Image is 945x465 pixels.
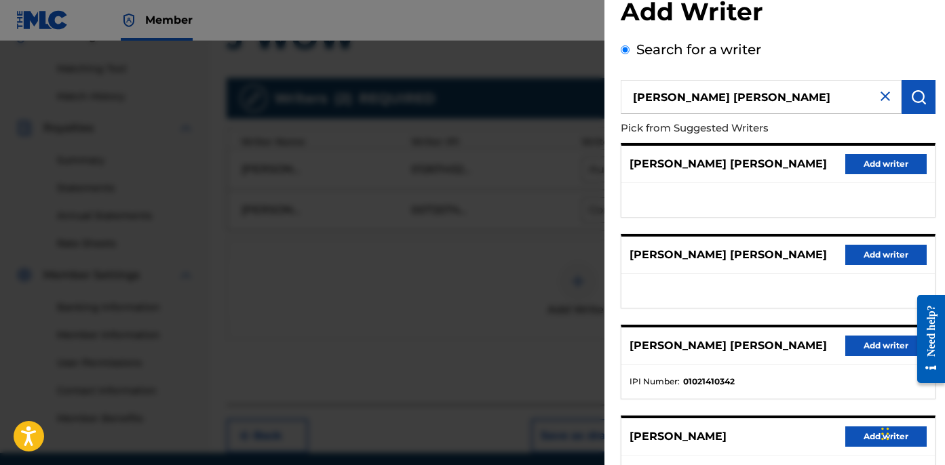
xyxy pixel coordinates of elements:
[636,41,761,58] label: Search for a writer
[845,426,927,447] button: Add writer
[630,247,827,263] p: [PERSON_NAME] [PERSON_NAME]
[877,88,893,104] img: close
[910,89,927,105] img: Search Works
[121,12,137,28] img: Top Rightsholder
[16,10,69,30] img: MLC Logo
[845,154,927,174] button: Add writer
[877,400,945,465] iframe: Chat Widget
[907,284,945,393] iframe: Resource Center
[630,338,827,354] p: [PERSON_NAME] [PERSON_NAME]
[145,12,193,28] span: Member
[845,336,927,356] button: Add writer
[630,156,827,172] p: [PERSON_NAME] [PERSON_NAME]
[881,413,889,454] div: Drag
[621,80,902,114] input: Search writer's name or IPI Number
[845,245,927,265] button: Add writer
[683,376,735,388] strong: 01021410342
[630,376,680,388] span: IPI Number :
[630,428,727,445] p: [PERSON_NAME]
[621,114,858,143] p: Pick from Suggested Writers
